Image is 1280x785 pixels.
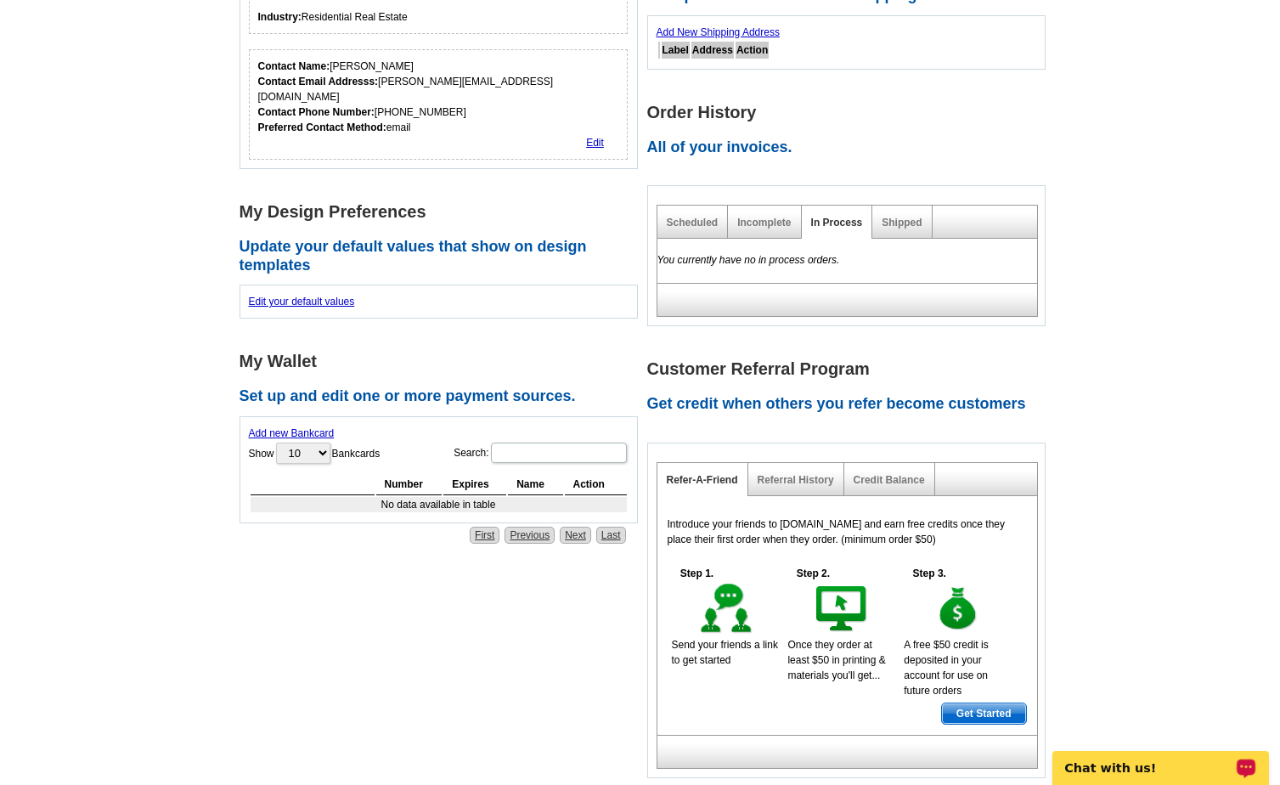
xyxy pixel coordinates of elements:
span: Once they order at least $50 in printing & materials you'll get... [787,639,885,681]
h1: Order History [647,104,1055,121]
a: Add New Shipping Address [657,26,780,38]
a: Scheduled [667,217,719,229]
th: Label [662,42,690,59]
th: Action [565,474,627,495]
a: Edit [586,137,604,149]
td: No data available in table [251,497,627,512]
div: Who should we contact regarding order issues? [249,49,629,160]
a: Get Started [941,703,1027,725]
h2: Set up and edit one or more payment sources. [240,387,647,406]
th: Expires [443,474,506,495]
h5: Step 2. [787,566,838,581]
a: Refer-A-Friend [667,474,738,486]
label: Search: [454,441,628,465]
th: Action [736,42,769,59]
a: Shipped [882,217,922,229]
a: Edit your default values [249,296,355,308]
h2: All of your invoices. [647,138,1055,157]
select: ShowBankcards [276,443,330,464]
div: [PERSON_NAME] [PERSON_NAME][EMAIL_ADDRESS][DOMAIN_NAME] [PHONE_NUMBER] email [258,59,619,135]
a: Credit Balance [854,474,925,486]
a: In Process [811,217,863,229]
h2: Get credit when others you refer become customers [647,395,1055,414]
img: step-3.gif [929,581,988,637]
label: Show Bankcards [249,441,381,466]
a: Add new Bankcard [249,427,335,439]
h5: Step 3. [904,566,955,581]
strong: Contact Email Addresss: [258,76,379,88]
span: A free $50 credit is deposited in your account for use on future orders [904,639,988,697]
iframe: LiveChat chat widget [1041,731,1280,785]
a: Referral History [758,474,834,486]
strong: Contact Name: [258,60,330,72]
h5: Step 1. [672,566,723,581]
h1: My Design Preferences [240,203,647,221]
input: Search: [491,443,627,463]
h1: Customer Referral Program [647,360,1055,378]
p: Introduce your friends to [DOMAIN_NAME] and earn free credits once they place their first order w... [668,517,1027,547]
em: You currently have no in process orders. [657,254,840,266]
a: First [470,527,499,544]
a: Incomplete [737,217,791,229]
th: Address [691,42,734,59]
img: step-1.gif [697,581,756,637]
a: Next [560,527,591,544]
h2: Update your default values that show on design templates [240,238,647,274]
a: Previous [505,527,555,544]
th: Name [508,474,562,495]
a: Last [596,527,626,544]
th: Number [376,474,443,495]
h1: My Wallet [240,353,647,370]
span: Get Started [942,703,1026,724]
strong: Industry: [258,11,302,23]
strong: Contact Phone Number: [258,106,375,118]
strong: Preferred Contact Method: [258,121,386,133]
img: step-2.gif [813,581,871,637]
span: Send your friends a link to get started [672,639,778,666]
